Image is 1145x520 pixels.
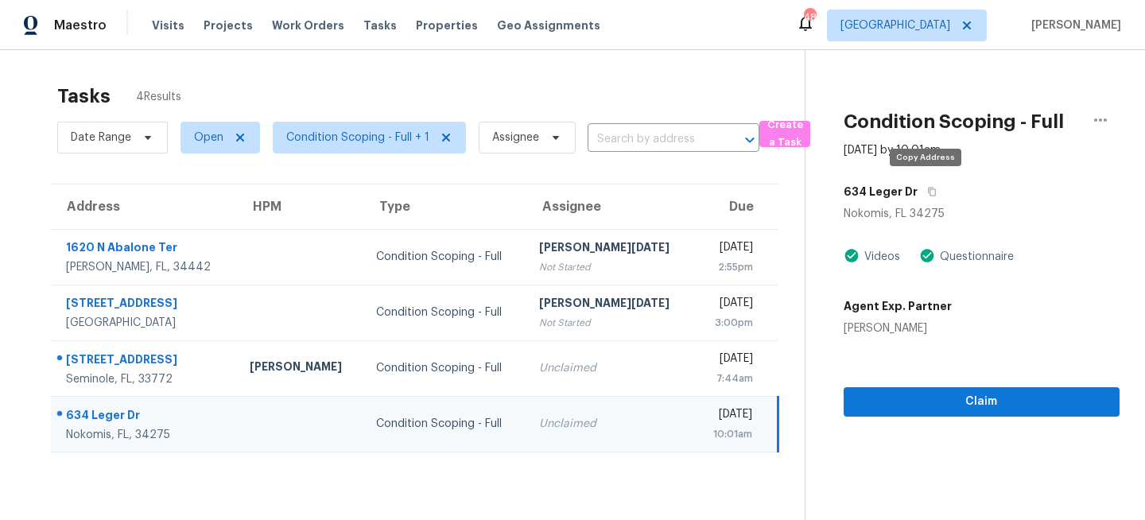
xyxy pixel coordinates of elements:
[844,387,1120,417] button: Claim
[376,416,514,432] div: Condition Scoping - Full
[919,247,935,264] img: Artifact Present Icon
[739,129,761,151] button: Open
[707,239,753,259] div: [DATE]
[844,320,952,336] div: [PERSON_NAME]
[707,426,752,442] div: 10:01am
[250,359,351,378] div: [PERSON_NAME]
[376,305,514,320] div: Condition Scoping - Full
[844,114,1064,130] h2: Condition Scoping - Full
[363,20,397,31] span: Tasks
[588,127,715,152] input: Search by address
[707,406,752,426] div: [DATE]
[707,295,753,315] div: [DATE]
[416,17,478,33] span: Properties
[539,239,681,259] div: [PERSON_NAME][DATE]
[66,427,224,443] div: Nokomis, FL, 34275
[804,10,815,25] div: 48
[363,184,526,229] th: Type
[152,17,184,33] span: Visits
[759,121,810,147] button: Create a Task
[935,249,1014,265] div: Questionnaire
[497,17,600,33] span: Geo Assignments
[539,295,681,315] div: [PERSON_NAME][DATE]
[194,130,223,146] span: Open
[856,392,1107,412] span: Claim
[66,315,224,331] div: [GEOGRAPHIC_DATA]
[767,116,802,153] span: Create a Task
[71,130,131,146] span: Date Range
[707,315,753,331] div: 3:00pm
[840,17,950,33] span: [GEOGRAPHIC_DATA]
[376,360,514,376] div: Condition Scoping - Full
[51,184,237,229] th: Address
[860,249,900,265] div: Videos
[844,206,1120,222] div: Nokomis, FL 34275
[844,247,860,264] img: Artifact Present Icon
[492,130,539,146] span: Assignee
[539,315,681,331] div: Not Started
[57,88,111,104] h2: Tasks
[526,184,694,229] th: Assignee
[66,351,224,371] div: [STREET_ADDRESS]
[66,407,224,427] div: 634 Leger Dr
[66,239,224,259] div: 1620 N Abalone Ter
[272,17,344,33] span: Work Orders
[286,130,429,146] span: Condition Scoping - Full + 1
[707,259,753,275] div: 2:55pm
[237,184,363,229] th: HPM
[54,17,107,33] span: Maestro
[844,298,952,314] h5: Agent Exp. Partner
[539,360,681,376] div: Unclaimed
[844,184,918,200] h5: 634 Leger Dr
[539,416,681,432] div: Unclaimed
[204,17,253,33] span: Projects
[376,249,514,265] div: Condition Scoping - Full
[136,89,181,105] span: 4 Results
[844,142,941,158] div: [DATE] by 10:01am
[66,259,224,275] div: [PERSON_NAME], FL, 34442
[707,351,753,371] div: [DATE]
[1025,17,1121,33] span: [PERSON_NAME]
[707,371,753,386] div: 7:44am
[539,259,681,275] div: Not Started
[66,295,224,315] div: [STREET_ADDRESS]
[694,184,778,229] th: Due
[66,371,224,387] div: Seminole, FL, 33772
